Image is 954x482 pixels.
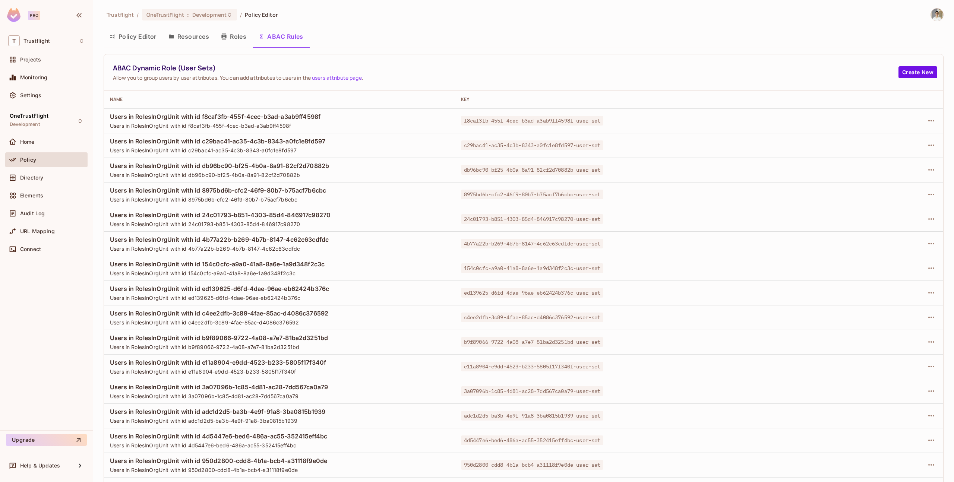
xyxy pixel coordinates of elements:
[110,368,449,375] span: Users in RolesInOrgUnit with id e11a8904-e9dd-4523-b233-5805f17f340f
[20,139,35,145] span: Home
[110,285,449,293] span: Users in RolesInOrgUnit with id ed139625-d6fd-4dae-96ae-eb62424b376c
[110,309,449,317] span: Users in RolesInOrgUnit with id c4ee2dfb-3c89-4fae-85ac-d4086c376592
[146,11,184,18] span: OneTrustFlight
[8,35,20,46] span: T
[461,140,604,150] span: c29bac41-ac35-4c3b-8343-a0fc1e8fd597-user-set
[20,157,36,163] span: Policy
[110,137,449,145] span: Users in RolesInOrgUnit with id c29bac41-ac35-4c3b-8343-a0fc1e8fd597
[110,383,449,391] span: Users in RolesInOrgUnit with id 3a07096b-1c85-4d81-ac28-7dd567ca0a79
[110,122,449,129] span: Users in RolesInOrgUnit with id f8caf3fb-455f-4cec-b3ad-a3ab9ff4598f
[898,66,937,78] button: Create New
[245,11,278,18] span: Policy Editor
[461,460,604,470] span: 950d2800-cdd8-4b1a-bcb4-a31118f9e0de-user-set
[6,434,87,446] button: Upgrade
[20,246,41,252] span: Connect
[110,196,449,203] span: Users in RolesInOrgUnit with id 8975bd6b-cfc2-46f9-80b7-b75acf7b6cbc
[28,11,40,20] div: Pro
[461,96,791,102] div: Key
[110,466,449,473] span: Users in RolesInOrgUnit with id 950d2800-cdd8-4b1a-bcb4-a31118f9e0de
[20,193,43,199] span: Elements
[110,221,449,228] span: Users in RolesInOrgUnit with id 24c01793-b851-4303-85d4-846917c98270
[20,228,55,234] span: URL Mapping
[110,358,449,367] span: Users in RolesInOrgUnit with id e11a8904-e9dd-4523-b233-5805f17f340f
[107,11,134,18] span: the active workspace
[20,92,41,98] span: Settings
[461,288,604,298] span: ed139625-d6fd-4dae-96ae-eb62424b376c-user-set
[110,432,449,440] span: Users in RolesInOrgUnit with id 4d5447e6-bed6-486a-ac55-352415eff4bc
[110,112,449,121] span: Users in RolesInOrgUnit with id f8caf3fb-455f-4cec-b3ad-a3ab9ff4598f
[461,165,604,175] span: db96bc90-bf25-4b0a-8a91-82cf2d70882b-user-set
[110,162,449,170] span: Users in RolesInOrgUnit with id db96bc90-bf25-4b0a-8a91-82cf2d70882b
[215,27,252,46] button: Roles
[110,171,449,178] span: Users in RolesInOrgUnit with id db96bc90-bf25-4b0a-8a91-82cf2d70882b
[162,27,215,46] button: Resources
[110,235,449,244] span: Users in RolesInOrgUnit with id 4b77a22b-b269-4b7b-8147-4c62c63cdfdc
[110,294,449,301] span: Users in RolesInOrgUnit with id ed139625-d6fd-4dae-96ae-eb62424b376c
[461,337,604,347] span: b9f89066-9722-4a08-a7e7-81ba2d3251bd-user-set
[461,435,604,445] span: 4d5447e6-bed6-486a-ac55-352415eff4bc-user-set
[461,313,604,322] span: c4ee2dfb-3c89-4fae-85ac-d4086c376592-user-set
[113,74,898,81] span: Allow you to group users by user attributes. You can add attributes to users in the .
[461,190,604,199] span: 8975bd6b-cfc2-46f9-80b7-b75acf7b6cbc-user-set
[10,113,48,119] span: OneTrustFlight
[20,57,41,63] span: Projects
[20,175,43,181] span: Directory
[110,147,449,154] span: Users in RolesInOrgUnit with id c29bac41-ac35-4c3b-8343-a0fc1e8fd597
[104,27,162,46] button: Policy Editor
[110,417,449,424] span: Users in RolesInOrgUnit with id adc1d2d5-ba3b-4e9f-91a8-3ba0815b1939
[110,393,449,400] span: Users in RolesInOrgUnit with id 3a07096b-1c85-4d81-ac28-7dd567ca0a79
[110,186,449,194] span: Users in RolesInOrgUnit with id 8975bd6b-cfc2-46f9-80b7-b75acf7b6cbc
[110,245,449,252] span: Users in RolesInOrgUnit with id 4b77a22b-b269-4b7b-8147-4c62c63cdfdc
[110,260,449,268] span: Users in RolesInOrgUnit with id 154c0cfc-a9a0-41a8-8a6e-1a9d348f2c3c
[110,211,449,219] span: Users in RolesInOrgUnit with id 24c01793-b851-4303-85d4-846917c98270
[23,38,50,44] span: Workspace: Trustflight
[20,463,60,469] span: Help & Updates
[252,27,309,46] button: ABAC Rules
[192,11,227,18] span: Development
[110,270,449,277] span: Users in RolesInOrgUnit with id 154c0cfc-a9a0-41a8-8a6e-1a9d348f2c3c
[110,457,449,465] span: Users in RolesInOrgUnit with id 950d2800-cdd8-4b1a-bcb4-a31118f9e0de
[461,214,604,224] span: 24c01793-b851-4303-85d4-846917c98270-user-set
[110,343,449,351] span: Users in RolesInOrgUnit with id b9f89066-9722-4a08-a7e7-81ba2d3251bd
[931,9,943,21] img: omer@permit.io
[10,121,40,127] span: Development
[20,74,48,80] span: Monitoring
[461,116,604,126] span: f8caf3fb-455f-4cec-b3ad-a3ab9ff4598f-user-set
[113,63,898,73] span: ABAC Dynamic Role (User Sets)
[461,239,604,248] span: 4b77a22b-b269-4b7b-8147-4c62c63cdfdc-user-set
[110,408,449,416] span: Users in RolesInOrgUnit with id adc1d2d5-ba3b-4e9f-91a8-3ba0815b1939
[187,12,189,18] span: :
[312,74,362,81] a: users attribute page
[110,96,449,102] div: Name
[461,386,604,396] span: 3a07096b-1c85-4d81-ac28-7dd567ca0a79-user-set
[240,11,242,18] li: /
[137,11,139,18] li: /
[461,362,604,371] span: e11a8904-e9dd-4523-b233-5805f17f340f-user-set
[110,334,449,342] span: Users in RolesInOrgUnit with id b9f89066-9722-4a08-a7e7-81ba2d3251bd
[7,8,20,22] img: SReyMgAAAABJRU5ErkJggg==
[110,319,449,326] span: Users in RolesInOrgUnit with id c4ee2dfb-3c89-4fae-85ac-d4086c376592
[110,442,449,449] span: Users in RolesInOrgUnit with id 4d5447e6-bed6-486a-ac55-352415eff4bc
[461,263,604,273] span: 154c0cfc-a9a0-41a8-8a6e-1a9d348f2c3c-user-set
[20,210,45,216] span: Audit Log
[461,411,604,421] span: adc1d2d5-ba3b-4e9f-91a8-3ba0815b1939-user-set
